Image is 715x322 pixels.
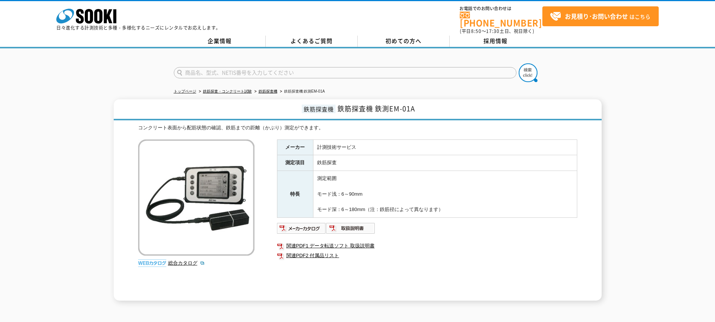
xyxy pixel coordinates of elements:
[313,171,577,218] td: 測定範囲 モード浅：6～90mm モード深：6～180mm（注：鉄筋径によって異なります）
[277,155,313,171] th: 測定項目
[313,139,577,155] td: 計測技術サービス
[138,124,577,132] div: コンクリート表面から配筋状態の確認、鉄筋までの距離（かぶり）測定ができます。
[168,260,205,266] a: 総合カタログ
[138,259,166,267] img: webカタログ
[519,63,537,82] img: btn_search.png
[460,12,542,27] a: [PHONE_NUMBER]
[203,89,252,93] a: 鉄筋探査・コンクリート試験
[337,103,415,114] span: 鉄筋探査機 鉄測EM-01A
[460,6,542,11] span: お電話でのお問い合わせは
[277,139,313,155] th: メーカー
[56,25,221,30] p: 日々進化する計測技術と多種・多様化するニーズにレンタルでお応えします。
[174,36,266,47] a: 企業情報
[313,155,577,171] td: 鉄筋探査
[277,241,577,251] a: 関連PDF1 データ転送ソフト 取扱説明書
[174,89,196,93] a: トップページ
[460,28,534,34] span: (平日 ～ 土日、祝日除く)
[277,227,326,233] a: メーカーカタログ
[138,139,254,256] img: 鉄筋探査機 鉄測EM-01A
[565,12,628,21] strong: お見積り･お問い合わせ
[542,6,659,26] a: お見積り･お問い合わせはこちら
[385,37,421,45] span: 初めての方へ
[550,11,650,22] span: はこちら
[486,28,500,34] span: 17:30
[302,105,336,113] span: 鉄筋探査機
[326,227,375,233] a: 取扱説明書
[174,67,516,78] input: 商品名、型式、NETIS番号を入力してください
[277,251,577,261] a: 関連PDF2 付属品リスト
[277,171,313,218] th: 特長
[277,222,326,234] img: メーカーカタログ
[471,28,482,34] span: 8:50
[278,88,325,96] li: 鉄筋探査機 鉄測EM-01A
[358,36,450,47] a: 初めての方へ
[450,36,542,47] a: 採用情報
[259,89,277,93] a: 鉄筋探査機
[266,36,358,47] a: よくあるご質問
[326,222,375,234] img: 取扱説明書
